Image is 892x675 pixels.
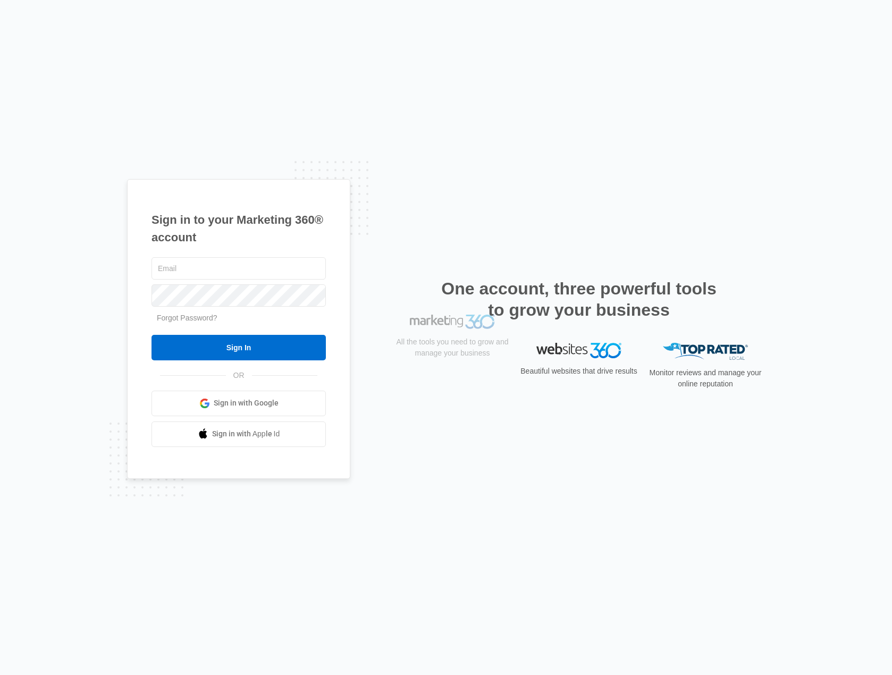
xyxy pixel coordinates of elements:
[519,366,638,377] p: Beautiful websites that drive results
[212,428,280,440] span: Sign in with Apple Id
[438,278,720,320] h2: One account, three powerful tools to grow your business
[393,365,512,387] p: All the tools you need to grow and manage your business
[663,343,748,360] img: Top Rated Local
[410,343,495,358] img: Marketing 360
[152,335,326,360] input: Sign In
[152,211,326,246] h1: Sign in to your Marketing 360® account
[226,370,252,381] span: OR
[157,314,217,322] a: Forgot Password?
[536,343,621,358] img: Websites 360
[152,391,326,416] a: Sign in with Google
[152,421,326,447] a: Sign in with Apple Id
[646,367,765,390] p: Monitor reviews and manage your online reputation
[152,257,326,280] input: Email
[214,398,279,409] span: Sign in with Google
